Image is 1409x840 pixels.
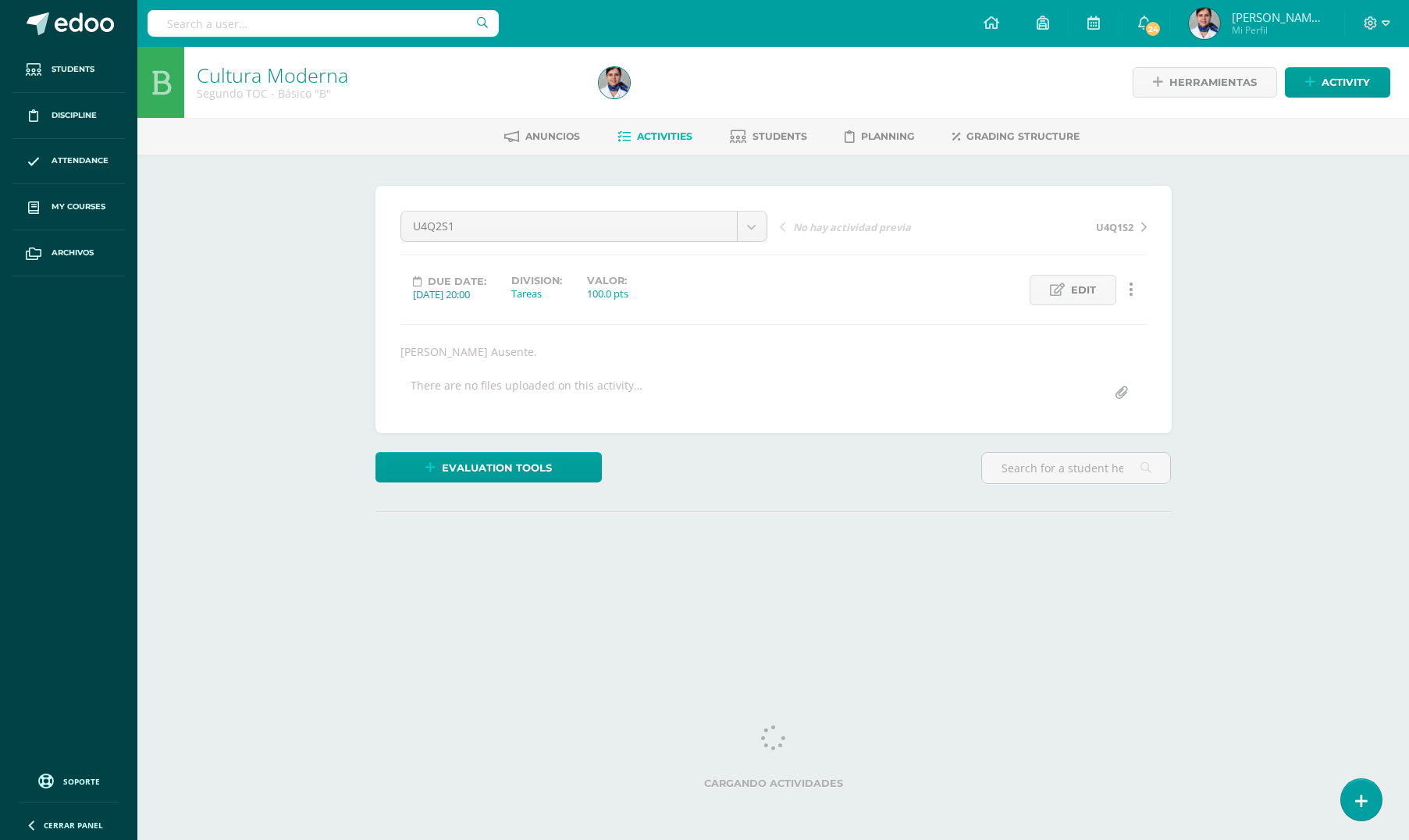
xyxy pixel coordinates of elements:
[197,62,348,88] a: Cultura Moderna
[52,247,94,259] span: Archivos
[52,155,109,167] span: Attendance
[63,776,100,787] span: Soporte
[525,130,580,142] span: Anuncios
[511,275,562,287] label: Division:
[394,344,1153,359] div: [PERSON_NAME] Ausente.
[197,86,580,101] div: Segundo TOC - Básico 'B'
[753,130,807,142] span: Students
[637,130,692,142] span: Activities
[12,184,125,230] a: My courses
[1232,23,1325,37] span: Mi Perfil
[12,139,125,185] a: Attendance
[1322,68,1370,97] span: Activity
[617,124,692,149] a: Activities
[1144,20,1162,37] span: 24
[52,109,97,122] span: Discipline
[1285,67,1390,98] a: Activity
[730,124,807,149] a: Students
[952,124,1080,149] a: Grading structure
[793,220,911,234] span: No hay actividad previa
[1133,67,1277,98] a: Herramientas
[1232,9,1325,25] span: [PERSON_NAME] [PERSON_NAME]
[12,93,125,139] a: Discipline
[375,452,602,482] a: Evaluation tools
[148,10,499,37] input: Search a user…
[19,770,119,791] a: Soporte
[963,219,1147,234] a: U4Q1S2
[12,47,125,93] a: Students
[413,212,725,241] span: U4Q2S1
[428,276,486,287] span: Due date:
[966,130,1080,142] span: Grading structure
[411,378,642,408] div: There are no files uploaded on this activity…
[587,287,628,301] div: 100.0 pts
[52,63,94,76] span: Students
[511,287,562,301] div: Tareas
[52,201,105,213] span: My courses
[442,454,552,482] span: Evaluation tools
[197,64,580,86] h1: Cultura Moderna
[1169,68,1257,97] span: Herramientas
[382,778,1165,789] label: Cargando actividades
[401,212,767,241] a: U4Q2S1
[845,124,915,149] a: Planning
[599,67,630,98] img: 1792bf0c86e4e08ac94418cc7cb908c7.png
[504,124,580,149] a: Anuncios
[1071,276,1096,304] span: Edit
[587,275,628,287] label: Valor:
[861,130,915,142] span: Planning
[1189,8,1220,39] img: 1792bf0c86e4e08ac94418cc7cb908c7.png
[982,453,1170,483] input: Search for a student here…
[44,820,103,831] span: Cerrar panel
[413,287,486,301] div: [DATE] 20:00
[1096,220,1133,234] span: U4Q1S2
[12,230,125,276] a: Archivos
